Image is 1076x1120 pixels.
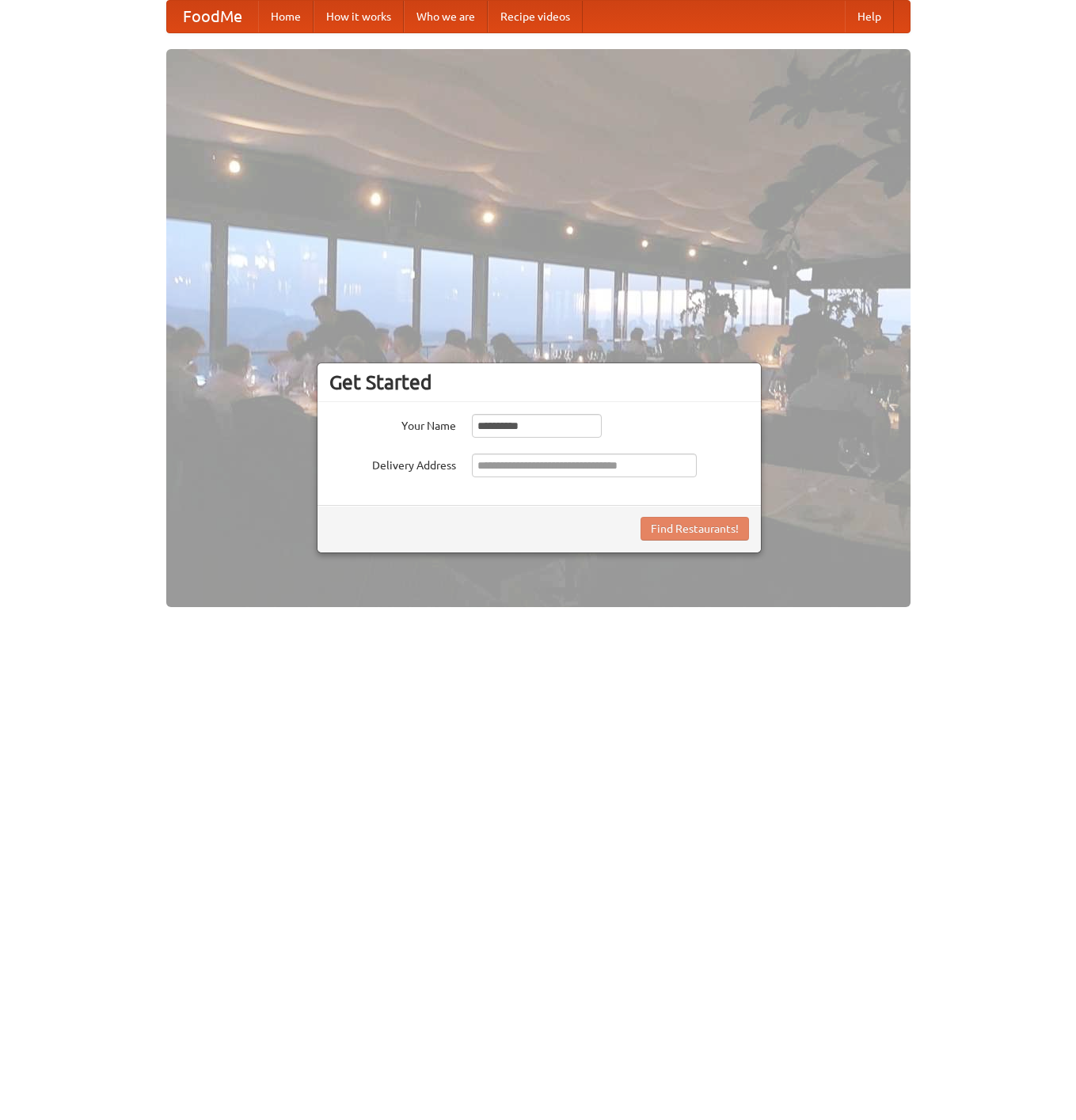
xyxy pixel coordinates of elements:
[641,517,749,541] button: Find Restaurants!
[404,1,488,32] a: Who we are
[488,1,583,32] a: Recipe videos
[329,370,749,394] h3: Get Started
[167,1,258,32] a: FoodMe
[258,1,314,32] a: Home
[329,414,456,434] label: Your Name
[314,1,404,32] a: How it works
[329,454,456,473] label: Delivery Address
[845,1,894,32] a: Help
